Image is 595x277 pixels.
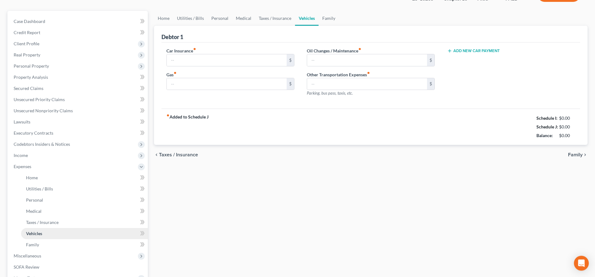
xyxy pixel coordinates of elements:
div: $ [427,54,434,66]
div: Open Intercom Messenger [574,256,589,271]
input: -- [307,78,427,90]
span: Credit Report [14,30,40,35]
span: Income [14,153,28,158]
span: Codebtors Insiders & Notices [14,141,70,147]
span: Home [26,175,38,180]
i: fiber_manual_record [193,47,196,51]
a: Credit Report [9,27,148,38]
label: Other Transportation Expenses [307,71,370,78]
a: Medical [232,11,255,26]
span: Personal [26,197,43,203]
div: $0.00 [559,115,575,121]
button: Add New Car Payment [447,48,500,53]
div: $ [287,78,294,90]
input: -- [307,54,427,66]
strong: Balance: [536,133,553,138]
span: Unsecured Nonpriority Claims [14,108,73,113]
a: Family [21,239,148,250]
span: Unsecured Priority Claims [14,97,65,102]
a: Executory Contracts [9,127,148,139]
i: fiber_manual_record [166,114,170,117]
label: Gas [166,71,177,78]
label: Car Insurance [166,47,196,54]
span: Real Property [14,52,40,57]
i: fiber_manual_record [358,47,361,51]
a: Vehicles [21,228,148,239]
a: Personal [208,11,232,26]
a: Taxes / Insurance [255,11,295,26]
a: Medical [21,206,148,217]
span: Utilities / Bills [26,186,53,191]
span: Expenses [14,164,31,169]
div: $0.00 [559,132,575,139]
i: chevron_left [154,152,159,157]
span: Parking, bus pass, taxis, etc. [307,91,353,96]
i: fiber_manual_record [174,71,177,74]
i: chevron_right [583,152,588,157]
strong: Added to Schedule J [166,114,209,140]
a: Home [154,11,173,26]
a: Property Analysis [9,72,148,83]
span: SOFA Review [14,264,39,270]
input: -- [167,78,287,90]
a: Lawsuits [9,116,148,127]
a: Secured Claims [9,83,148,94]
span: Property Analysis [14,74,48,80]
a: Taxes / Insurance [21,217,148,228]
span: Miscellaneous [14,253,41,258]
span: Family [26,242,39,247]
label: Oil Changes / Maintenance [307,47,361,54]
a: Home [21,172,148,183]
i: fiber_manual_record [367,71,370,74]
button: Family chevron_right [568,152,588,157]
strong: Schedule J: [536,124,558,129]
strong: Schedule I: [536,115,558,121]
span: Family [568,152,583,157]
span: Personal Property [14,63,49,69]
span: Case Dashboard [14,19,45,24]
span: Taxes / Insurance [26,220,59,225]
span: Medical [26,208,42,214]
span: Client Profile [14,41,39,46]
span: Lawsuits [14,119,30,124]
a: Personal [21,194,148,206]
a: Family [319,11,339,26]
span: Vehicles [26,231,42,236]
a: Utilities / Bills [173,11,208,26]
div: $0.00 [559,124,575,130]
div: $ [427,78,434,90]
span: Executory Contracts [14,130,53,136]
div: Debtor 1 [161,33,183,41]
a: Utilities / Bills [21,183,148,194]
a: Unsecured Nonpriority Claims [9,105,148,116]
button: chevron_left Taxes / Insurance [154,152,198,157]
a: Case Dashboard [9,16,148,27]
a: SOFA Review [9,261,148,273]
div: $ [287,54,294,66]
span: Secured Claims [14,86,43,91]
a: Vehicles [295,11,319,26]
span: Taxes / Insurance [159,152,198,157]
a: Unsecured Priority Claims [9,94,148,105]
input: -- [167,54,287,66]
